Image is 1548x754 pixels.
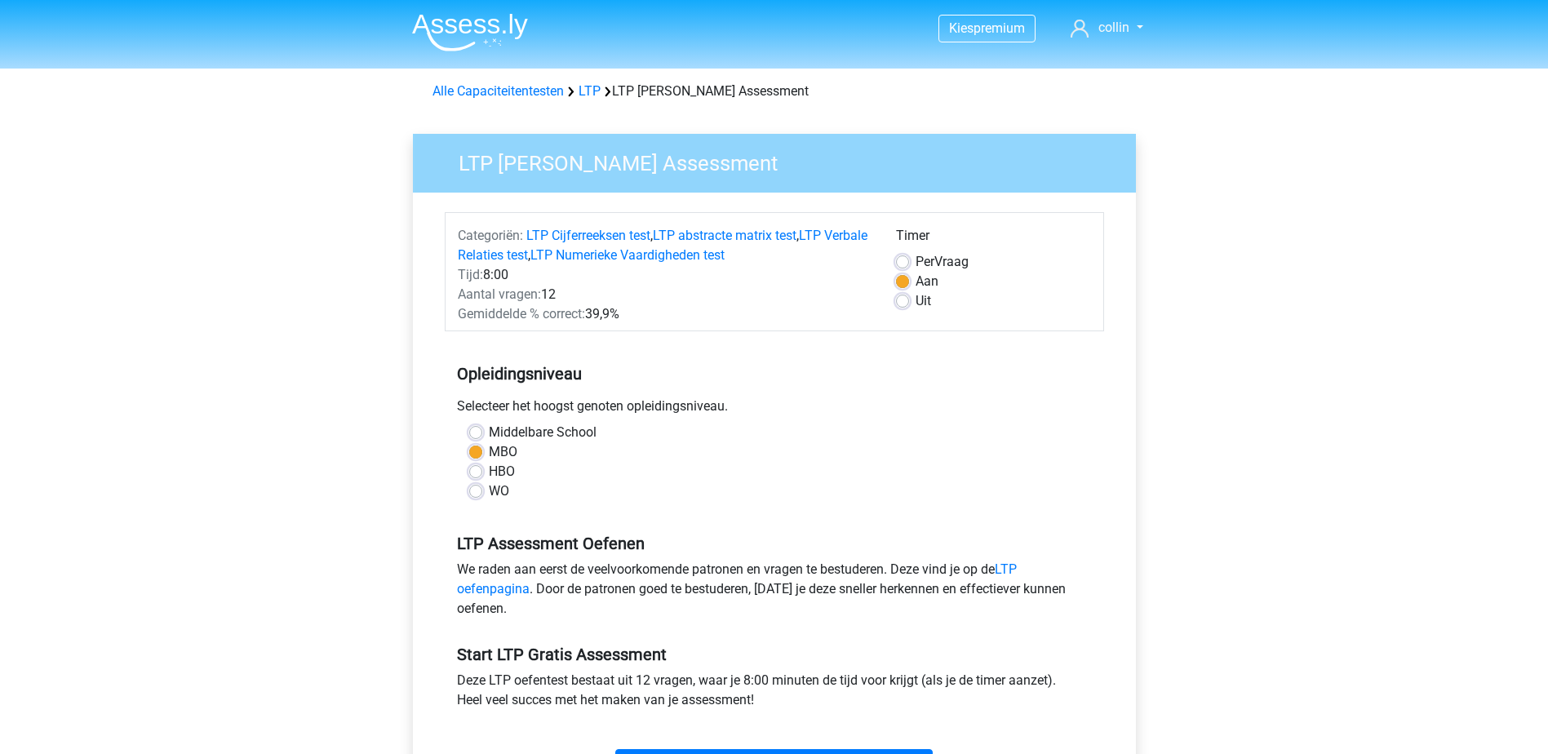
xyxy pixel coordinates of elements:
[458,306,585,322] span: Gemiddelde % correct:
[457,534,1092,553] h5: LTP Assessment Oefenen
[412,13,528,51] img: Assessly
[1098,20,1129,35] span: collin
[974,20,1025,36] span: premium
[489,481,509,501] label: WO
[458,267,483,282] span: Tijd:
[526,228,650,243] a: LTP Cijferreeksen test
[426,82,1123,101] div: LTP [PERSON_NAME] Assessment
[916,252,969,272] label: Vraag
[457,645,1092,664] h5: Start LTP Gratis Assessment
[489,442,517,462] label: MBO
[489,423,597,442] label: Middelbare School
[458,228,523,243] span: Categoriën:
[445,671,1104,716] div: Deze LTP oefentest bestaat uit 12 vragen, waar je 8:00 minuten de tijd voor krijgt (als je de tim...
[916,254,934,269] span: Per
[458,286,541,302] span: Aantal vragen:
[489,462,515,481] label: HBO
[949,20,974,36] span: Kies
[446,285,884,304] div: 12
[916,291,931,311] label: Uit
[446,226,884,265] div: , , ,
[445,397,1104,423] div: Selecteer het hoogst genoten opleidingsniveau.
[1064,18,1149,38] a: collin
[446,265,884,285] div: 8:00
[579,83,601,99] a: LTP
[439,144,1124,176] h3: LTP [PERSON_NAME] Assessment
[446,304,884,324] div: 39,9%
[896,226,1091,252] div: Timer
[939,17,1035,39] a: Kiespremium
[916,272,938,291] label: Aan
[445,560,1104,625] div: We raden aan eerst de veelvoorkomende patronen en vragen te bestuderen. Deze vind je op de . Door...
[457,357,1092,390] h5: Opleidingsniveau
[530,247,725,263] a: LTP Numerieke Vaardigheden test
[432,83,564,99] a: Alle Capaciteitentesten
[653,228,796,243] a: LTP abstracte matrix test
